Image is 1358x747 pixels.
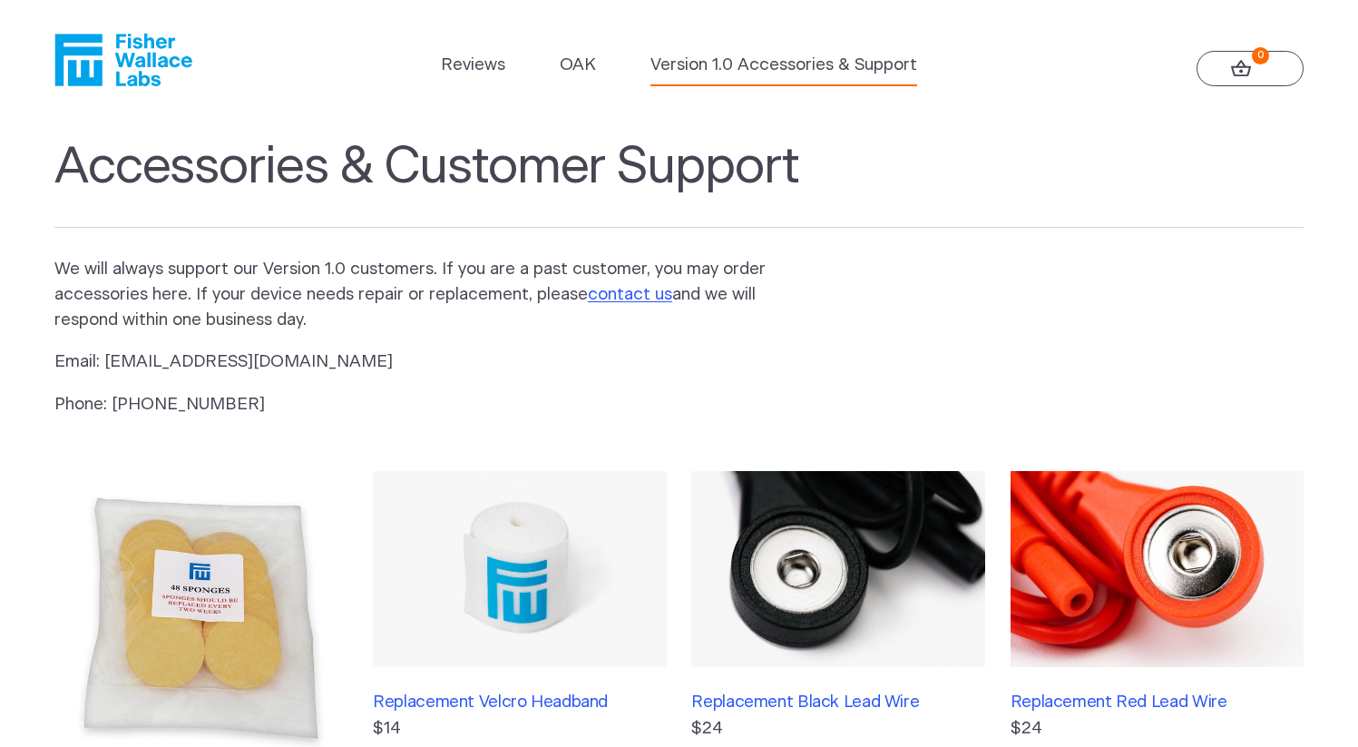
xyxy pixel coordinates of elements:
img: Replacement Red Lead Wire [1011,471,1304,667]
a: Reviews [441,53,505,78]
a: OAK [560,53,596,78]
a: Version 1.0 Accessories & Support [650,53,917,78]
p: $24 [691,716,984,742]
img: Replacement Black Lead Wire [691,471,984,667]
p: Email: [EMAIL_ADDRESS][DOMAIN_NAME] [54,349,795,375]
h3: Replacement Black Lead Wire [691,693,984,713]
p: We will always support our Version 1.0 customers. If you are a past customer, you may order acces... [54,257,795,333]
a: 0 [1197,51,1304,87]
p: Phone: [PHONE_NUMBER] [54,392,795,418]
h1: Accessories & Customer Support [54,137,1304,228]
p: $14 [373,716,666,742]
img: Replacement Velcro Headband [373,471,666,667]
a: Fisher Wallace [54,34,192,86]
h3: Replacement Velcro Headband [373,693,666,713]
a: contact us [588,286,672,303]
strong: 0 [1252,47,1269,64]
h3: Replacement Red Lead Wire [1011,693,1304,713]
p: $24 [1011,716,1304,742]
